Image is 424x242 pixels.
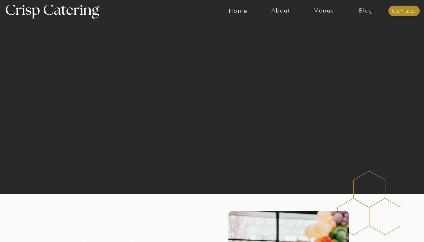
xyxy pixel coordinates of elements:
a: About [260,8,302,14]
a: Contact [388,8,420,14]
iframe: podium webchat widget bubble [362,211,424,242]
a: Menus [302,8,345,14]
a: Blog [345,8,388,14]
a: Home [217,8,260,14]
